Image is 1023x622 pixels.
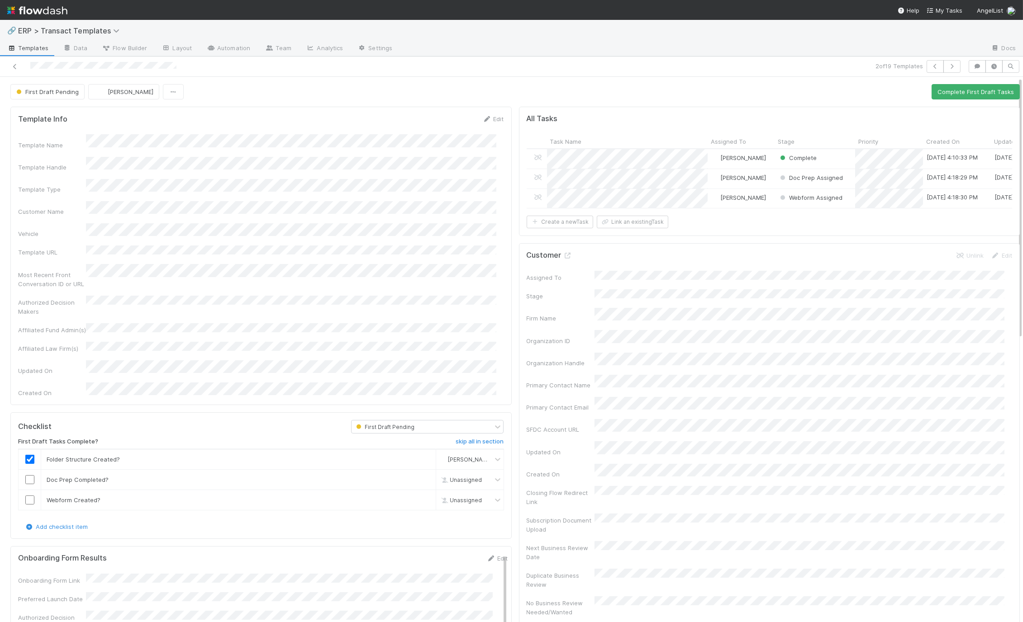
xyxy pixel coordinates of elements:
div: Affiliated Fund Admin(s) [18,325,86,335]
div: Subscription Document Upload [527,516,595,534]
a: My Tasks [927,6,962,15]
h5: All Tasks [527,114,558,123]
div: [PERSON_NAME] [711,193,766,202]
div: Next Business Review Date [527,543,595,561]
div: [PERSON_NAME] [711,173,766,182]
div: Complete [778,153,817,162]
div: Webform Assigned [778,193,842,202]
div: [DATE] 4:18:29 PM [927,173,978,182]
span: [PERSON_NAME] [720,194,766,201]
button: Create a newTask [527,216,593,228]
span: Priority [858,137,878,146]
h5: Customer [527,251,572,260]
span: Complete [778,154,817,161]
div: [DATE] 4:18:30 PM [927,193,978,202]
span: 🔗 [7,27,16,34]
span: [PERSON_NAME] [720,174,766,181]
img: avatar_ef15843f-6fde-4057-917e-3fb236f438ca.png [1007,6,1016,15]
a: Edit [483,115,504,123]
span: Stage [778,137,795,146]
img: avatar_ef15843f-6fde-4057-917e-3fb236f438ca.png [712,194,719,201]
span: Webform Created? [47,496,100,504]
img: avatar_ef15843f-6fde-4057-917e-3fb236f438ca.png [712,154,719,161]
div: Most Recent Front Conversation ID or URL [18,270,86,288]
span: Task Name [550,137,581,146]
span: Doc Prep Completed? [47,476,109,483]
img: logo-inverted-e16ddd16eac7371096b0.svg [7,3,67,18]
div: Firm Name [527,314,595,323]
div: Onboarding Form Link [18,576,86,585]
div: Created On [18,388,86,397]
span: [PERSON_NAME] [448,456,493,462]
a: Edit [991,252,1012,259]
h6: skip all in section [456,438,504,445]
div: SFDC Account URL [527,425,595,434]
img: avatar_ef15843f-6fde-4057-917e-3fb236f438ca.png [96,87,105,96]
div: [DATE] 4:10:33 PM [927,153,978,162]
div: Organization Handle [527,358,595,368]
div: Template Type [18,185,86,194]
span: Unassigned [439,496,482,503]
a: Data [56,42,95,56]
button: First Draft Pending [10,84,85,99]
div: Updated On [18,366,86,375]
button: Link an existingTask [597,216,668,228]
div: Authorized Decision Makers [18,298,86,316]
a: Settings [350,42,400,56]
img: avatar_ef15843f-6fde-4057-917e-3fb236f438ca.png [440,456,447,463]
a: Automation [199,42,257,56]
span: [PERSON_NAME] [108,88,153,95]
div: Vehicle [18,229,86,238]
h6: First Draft Tasks Complete? [18,438,98,445]
h5: Template Info [18,115,67,124]
span: My Tasks [927,7,962,14]
span: Flow Builder [102,43,147,52]
span: Doc Prep Assigned [778,174,843,181]
span: ERP > Transact Templates [18,26,124,35]
div: Updated On [527,448,595,457]
div: Doc Prep Assigned [778,173,843,182]
a: Edit [487,555,508,562]
a: Layout [155,42,200,56]
span: Templates [7,43,48,52]
div: Template URL [18,248,86,257]
h5: Onboarding Form Results [18,554,107,563]
button: Complete First Draft Tasks [932,84,1020,99]
a: Add checklist item [25,523,88,530]
div: Template Name [18,141,86,150]
button: [PERSON_NAME] [88,84,159,99]
a: Analytics [299,42,351,56]
a: skip all in section [456,438,504,449]
span: Assigned To [711,137,746,146]
div: Help [898,6,919,15]
span: Webform Assigned [778,194,842,201]
span: Created On [926,137,960,146]
div: Template Handle [18,163,86,172]
div: [PERSON_NAME] [711,153,766,162]
img: avatar_11833ecc-818b-4748-aee0-9d6cf8466369.png [712,174,719,181]
div: No Business Review Needed/Wanted [527,598,595,617]
span: [PERSON_NAME] [720,154,766,161]
span: 2 of 19 Templates [875,61,923,71]
a: Team [257,42,299,56]
div: Assigned To [527,273,595,282]
div: Primary Contact Email [527,403,595,412]
span: AngelList [977,7,1003,14]
div: Preferred Launch Date [18,594,86,603]
div: Created On [527,470,595,479]
div: Stage [527,292,595,301]
a: Flow Builder [95,42,154,56]
a: Unlink [956,252,984,259]
div: Closing Flow Redirect Link [527,488,595,506]
div: Affiliated Law Firm(s) [18,344,86,353]
div: Organization ID [527,336,595,345]
span: First Draft Pending [354,424,414,430]
span: Unassigned [439,476,482,483]
div: Duplicate Business Review [527,571,595,589]
a: Docs [984,42,1023,56]
span: Folder Structure Created? [47,456,120,463]
span: First Draft Pending [14,88,79,95]
div: Customer Name [18,207,86,216]
div: Primary Contact Name [527,381,595,390]
h5: Checklist [18,422,52,431]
